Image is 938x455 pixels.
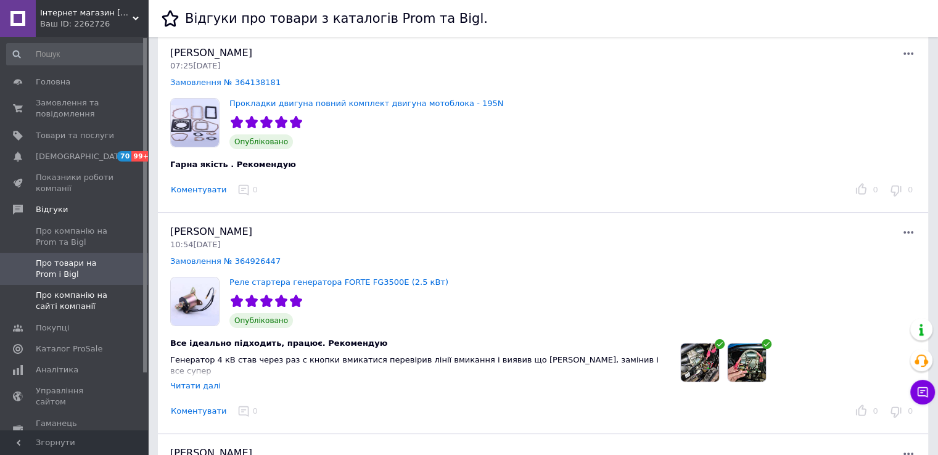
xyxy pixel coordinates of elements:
[229,99,503,108] a: Прокладки двигуна повний комплект двигуна мотоблока - 195N
[36,418,114,440] span: Гаманець компанії
[170,405,227,418] button: Коментувати
[6,43,146,65] input: Пошук
[171,277,219,326] img: Реле стартера генератора FORTE FG3500E (2.5 кВт)
[36,151,127,162] span: [DEMOGRAPHIC_DATA]
[185,11,488,26] h1: Відгуки про товари з каталогів Prom та Bigl.
[131,151,152,162] span: 99+
[170,355,659,376] span: Генератор 4 кВ став через раз с кнопки вмикатися перевірив лінії вмикання і виявив що [PERSON_NAM...
[36,385,114,408] span: Управління сайтом
[170,256,281,266] a: Замовлення № 364926447
[36,322,69,334] span: Покупці
[36,343,102,355] span: Каталог ProSale
[36,258,114,280] span: Про товари на Prom і Bigl
[36,97,114,120] span: Замовлення та повідомлення
[40,7,133,18] span: Інтернет магазин Бензоград
[171,99,219,147] img: Прокладки двигуна повний комплект двигуна мотоблока - 195N
[36,76,70,88] span: Головна
[170,184,227,197] button: Коментувати
[36,290,114,312] span: Про компанію на сайті компанії
[170,61,220,70] span: 07:25[DATE]
[229,313,293,328] span: Опубліковано
[170,160,296,169] span: Гарна якість . Рекомендую
[229,134,293,149] span: Опубліковано
[36,226,114,248] span: Про компанію на Prom та Bigl
[170,381,221,390] div: Читати далі
[36,364,78,375] span: Аналітика
[36,130,114,141] span: Товари та послуги
[910,380,935,404] button: Чат з покупцем
[229,277,448,287] a: Реле стартера генератора FORTE FG3500E (2.5 кВт)
[170,338,387,348] span: Все ідеально підходить, працює. Рекомендую
[36,172,114,194] span: Показники роботи компанії
[170,47,252,59] span: [PERSON_NAME]
[36,204,68,215] span: Відгуки
[40,18,148,30] div: Ваш ID: 2262726
[117,151,131,162] span: 70
[170,78,281,87] a: Замовлення № 364138181
[170,240,220,249] span: 10:54[DATE]
[170,226,252,237] span: [PERSON_NAME]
